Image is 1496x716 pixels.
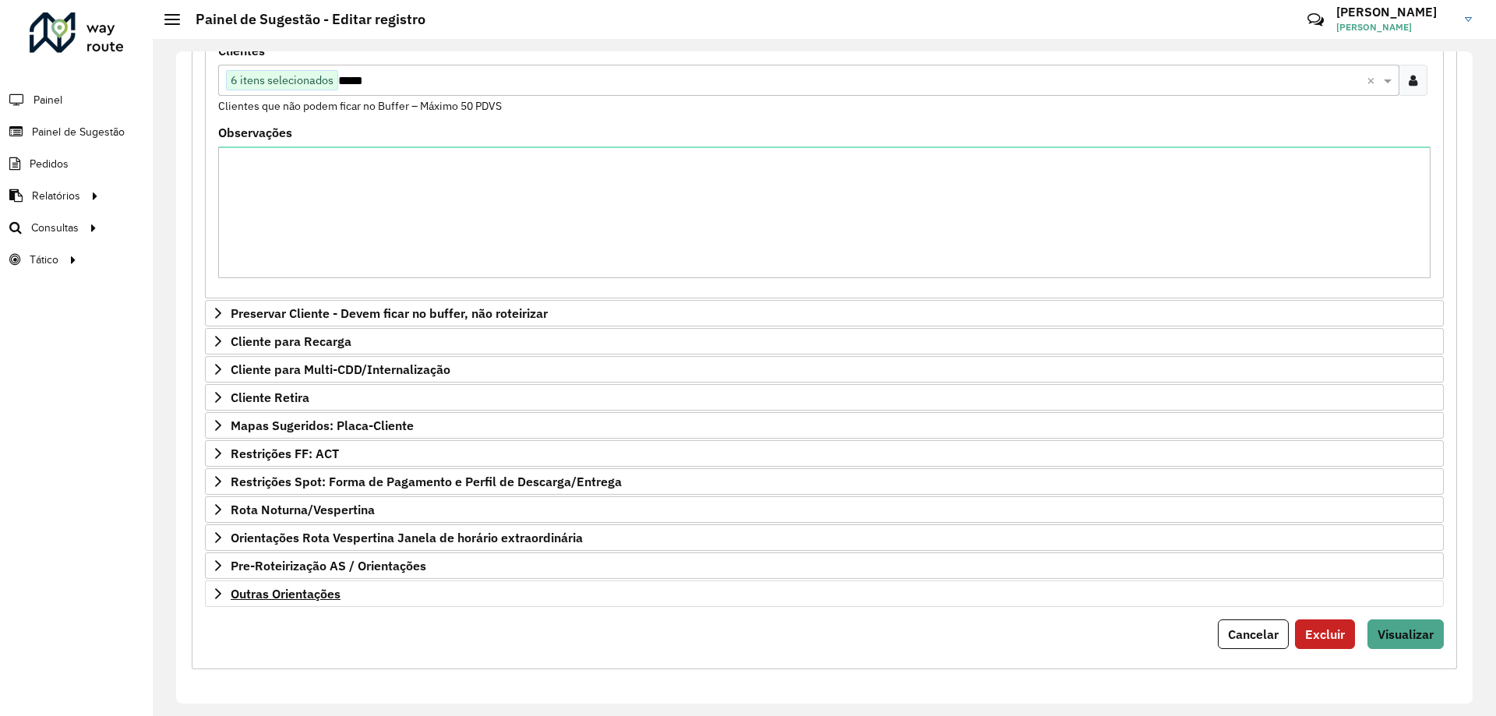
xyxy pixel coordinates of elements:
span: Relatórios [32,188,80,204]
span: Cliente para Multi-CDD/Internalização [231,363,450,376]
span: Preservar Cliente - Devem ficar no buffer, não roteirizar [231,307,548,319]
a: Contato Rápido [1299,3,1332,37]
a: Rota Noturna/Vespertina [205,496,1444,523]
span: Outras Orientações [231,587,340,600]
span: Restrições Spot: Forma de Pagamento e Perfil de Descarga/Entrega [231,475,622,488]
span: Painel [34,92,62,108]
h3: [PERSON_NAME] [1336,5,1453,19]
a: Pre-Roteirização AS / Orientações [205,552,1444,579]
span: Cliente Retira [231,391,309,404]
span: 6 itens selecionados [227,71,337,90]
span: [PERSON_NAME] [1336,20,1453,34]
span: Rota Noturna/Vespertina [231,503,375,516]
a: Cliente Retira [205,384,1444,411]
span: Orientações Rota Vespertina Janela de horário extraordinária [231,531,583,544]
span: Pre-Roteirização AS / Orientações [231,559,426,572]
span: Painel de Sugestão [32,124,125,140]
span: Clear all [1367,71,1380,90]
small: Clientes que não podem ficar no Buffer – Máximo 50 PDVS [218,99,502,113]
a: Cliente para Recarga [205,328,1444,354]
a: Outras Orientações [205,580,1444,607]
div: Priorizar Cliente - Não podem ficar no buffer [205,38,1444,298]
a: Preservar Cliente - Devem ficar no buffer, não roteirizar [205,300,1444,326]
span: Excluir [1305,626,1345,642]
span: Pedidos [30,156,69,172]
span: Tático [30,252,58,268]
a: Mapas Sugeridos: Placa-Cliente [205,412,1444,439]
a: Restrições Spot: Forma de Pagamento e Perfil de Descarga/Entrega [205,468,1444,495]
a: Orientações Rota Vespertina Janela de horário extraordinária [205,524,1444,551]
span: Cancelar [1228,626,1279,642]
a: Cliente para Multi-CDD/Internalização [205,356,1444,383]
span: Visualizar [1378,626,1434,642]
a: Restrições FF: ACT [205,440,1444,467]
span: Mapas Sugeridos: Placa-Cliente [231,419,414,432]
button: Excluir [1295,619,1355,649]
span: Restrições FF: ACT [231,447,339,460]
label: Observações [218,123,292,142]
button: Cancelar [1218,619,1289,649]
h2: Painel de Sugestão - Editar registro [180,11,425,28]
span: Cliente para Recarga [231,335,351,347]
button: Visualizar [1367,619,1444,649]
span: Consultas [31,220,79,236]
